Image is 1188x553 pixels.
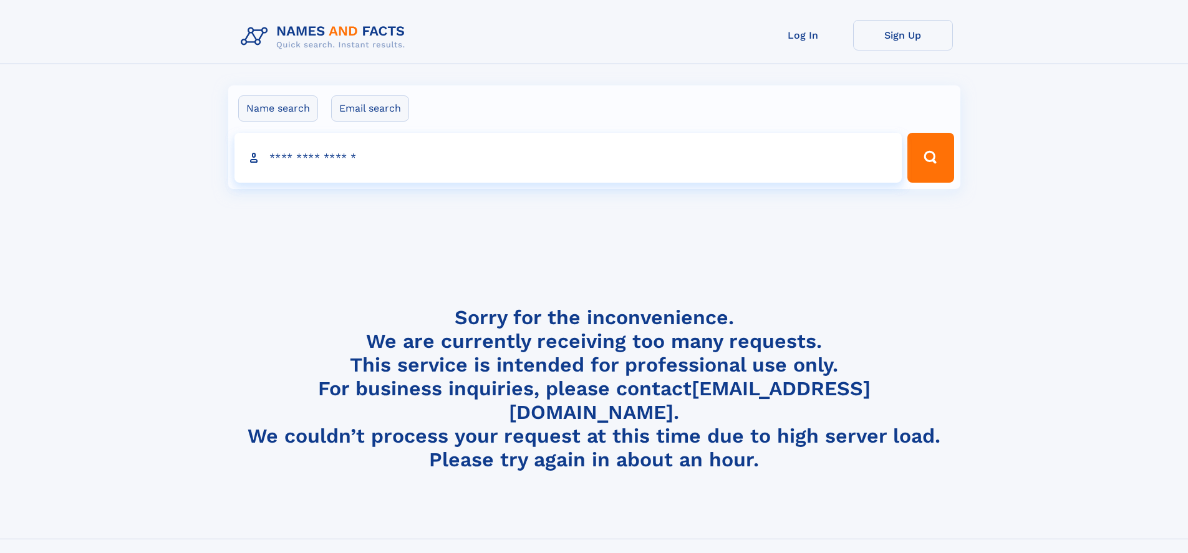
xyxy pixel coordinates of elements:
[509,377,871,424] a: [EMAIL_ADDRESS][DOMAIN_NAME]
[907,133,954,183] button: Search Button
[238,95,318,122] label: Name search
[236,305,953,472] h4: Sorry for the inconvenience. We are currently receiving too many requests. This service is intend...
[331,95,409,122] label: Email search
[236,20,415,54] img: Logo Names and Facts
[853,20,953,50] a: Sign Up
[753,20,853,50] a: Log In
[234,133,902,183] input: search input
